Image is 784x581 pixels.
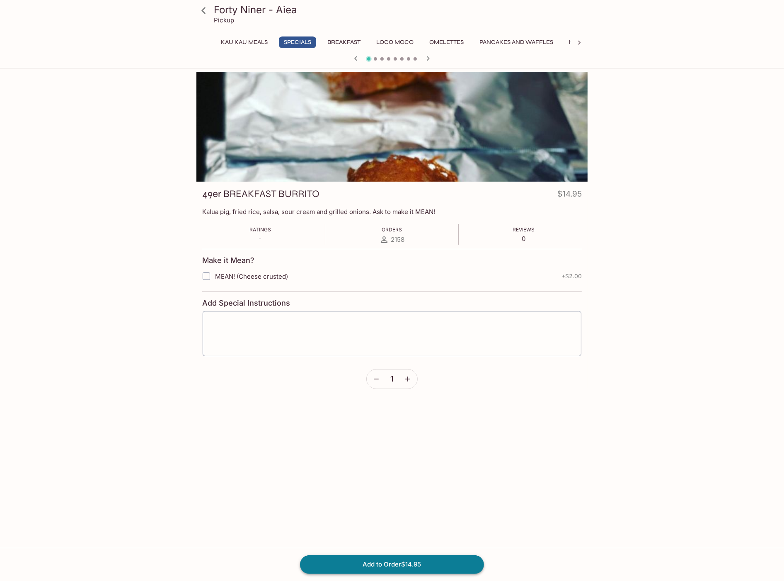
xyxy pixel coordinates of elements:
[196,72,588,182] div: 49er BREAKFAST BURRITO
[202,187,319,200] h3: 49er BREAKFAST BURRITO
[300,555,484,574] button: Add to Order$14.95
[513,226,535,233] span: Reviews
[202,256,254,265] h4: Make it Mean?
[249,226,271,233] span: Ratings
[557,187,582,204] h4: $14.95
[391,236,404,243] span: 2158
[214,16,234,24] p: Pickup
[215,272,288,280] span: MEAN! (Cheese crusted)
[382,226,402,233] span: Orders
[249,235,271,243] p: -
[216,36,272,48] button: Kau Kau Meals
[279,36,316,48] button: Specials
[425,36,468,48] button: Omelettes
[475,36,558,48] button: Pancakes and Waffles
[372,36,418,48] button: Loco Moco
[214,3,584,16] h3: Forty Niner - Aiea
[202,208,582,216] p: Kalua pig, fried rice, salsa, sour cream and grilled onions. Ask to make it MEAN!
[513,235,535,243] p: 0
[561,273,582,280] span: + $2.00
[323,36,365,48] button: Breakfast
[202,299,582,308] h4: Add Special Instructions
[391,374,394,384] span: 1
[564,36,667,48] button: Hawaiian Style French Toast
